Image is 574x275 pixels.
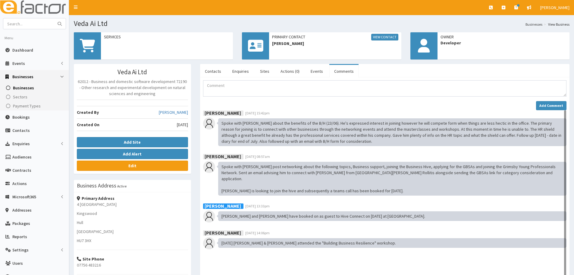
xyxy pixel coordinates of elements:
[12,47,33,53] span: Dashboard
[77,149,188,159] button: Add Alert
[77,161,188,171] a: Edit
[245,111,270,115] span: [DATE] 15:42pm
[77,219,188,225] p: Hull
[200,65,226,78] a: Contacts
[12,128,30,133] span: Contacts
[536,101,566,110] button: Add Comment
[227,65,254,78] a: Enquiries
[13,103,41,109] span: Payment Types
[539,103,563,108] strong: Add Comment
[74,20,569,27] h1: Veda Ai Ltd
[306,65,328,78] a: Events
[245,154,270,159] span: [DATE] 08:57am
[205,229,241,235] b: [PERSON_NAME]
[542,22,569,27] li: View Business
[13,94,27,100] span: Sectors
[77,210,188,216] p: Kingswood
[203,80,566,97] textarea: Comment
[12,221,30,226] span: Packages
[205,110,241,116] b: [PERSON_NAME]
[77,78,188,97] p: 62012 - Business and domestic software development 72190 - Other research and experimental develo...
[525,22,542,27] a: Businesses
[77,69,188,75] h3: Veda Ai Ltd
[2,92,69,101] a: Sectors
[77,262,188,268] p: 07756 483216
[12,234,27,239] span: Reports
[3,18,54,29] input: Search...
[2,101,69,110] a: Payment Types
[13,85,34,91] span: Businesses
[12,141,30,146] span: Enquiries
[77,183,116,188] h3: Business Address
[371,34,398,40] a: View Contact
[77,201,188,207] p: 4 [GEOGRAPHIC_DATA]
[12,181,27,186] span: Actions
[77,238,188,244] p: HU7 3HX
[12,61,25,66] span: Events
[12,74,33,79] span: Businesses
[124,139,141,145] b: Add Site
[177,122,188,128] span: [DATE]
[77,110,99,115] b: Created By
[77,229,188,235] p: [GEOGRAPHIC_DATA]
[77,256,104,262] strong: Site Phone
[12,207,32,213] span: Addresses
[128,163,136,168] b: Edit
[12,194,36,200] span: Microsoft365
[218,211,566,221] div: [PERSON_NAME] and [PERSON_NAME] have booked on as guest to Hive Connect on [DATE] at [GEOGRAPHIC_...
[12,247,29,253] span: Settings
[12,261,23,266] span: Users
[329,65,359,78] a: Comments
[272,40,398,46] span: [PERSON_NAME]
[245,231,270,235] span: [DATE] 14:06pm
[276,65,304,78] a: Actions (0)
[117,184,127,188] small: Active
[12,168,31,173] span: Contracts
[77,196,114,201] strong: Primary Address
[205,203,241,209] b: [PERSON_NAME]
[123,151,142,157] b: Add Alert
[218,118,566,146] div: Spoke with [PERSON_NAME] about the benefits of the B/H (23/06). He's expressed interest in joinin...
[2,83,69,92] a: Businesses
[104,34,230,40] span: Services
[12,154,32,160] span: Audiences
[159,109,188,115] a: [PERSON_NAME]
[218,238,566,248] div: [DATE] [PERSON_NAME] & [PERSON_NAME] attended the "Building Business Resilience" workshop.
[218,162,566,196] div: Spoke with [PERSON_NAME] post networking about the following topics, Business support, joining th...
[441,40,566,46] span: Developer
[77,122,99,127] b: Created On
[205,153,241,159] b: [PERSON_NAME]
[12,114,30,120] span: Bookings
[540,5,569,10] span: [PERSON_NAME]
[272,34,398,40] span: Primary Contact
[441,34,566,40] span: Owner
[255,65,274,78] a: Sites
[245,204,270,208] span: [DATE] 13:33pm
